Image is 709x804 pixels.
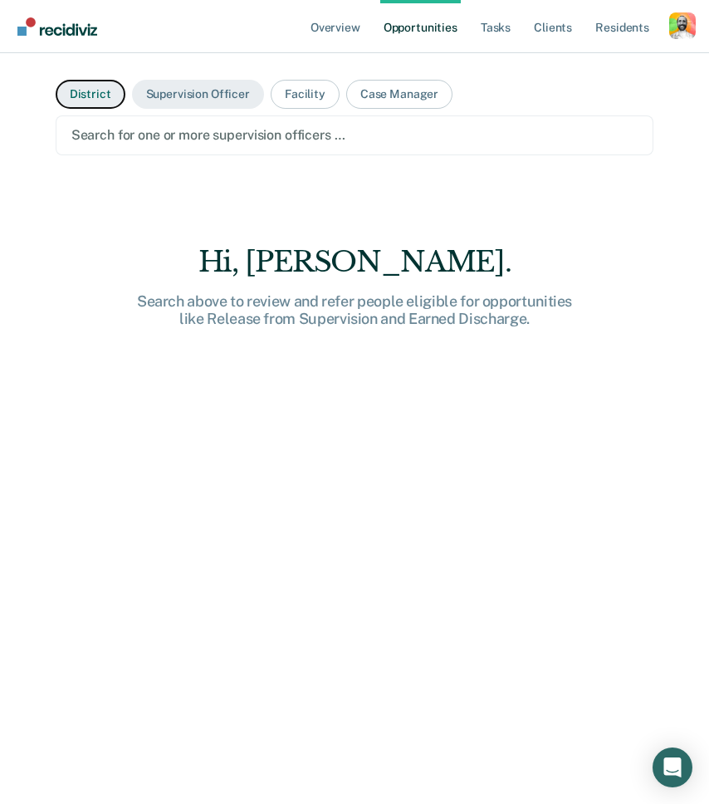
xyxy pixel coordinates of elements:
[346,80,452,109] button: Case Manager
[89,292,620,328] div: Search above to review and refer people eligible for opportunities like Release from Supervision ...
[17,17,97,36] img: Recidiviz
[271,80,340,109] button: Facility
[669,12,696,39] button: Profile dropdown button
[132,80,264,109] button: Supervision Officer
[56,80,125,109] button: District
[89,245,620,279] div: Hi, [PERSON_NAME].
[653,748,692,787] div: Open Intercom Messenger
